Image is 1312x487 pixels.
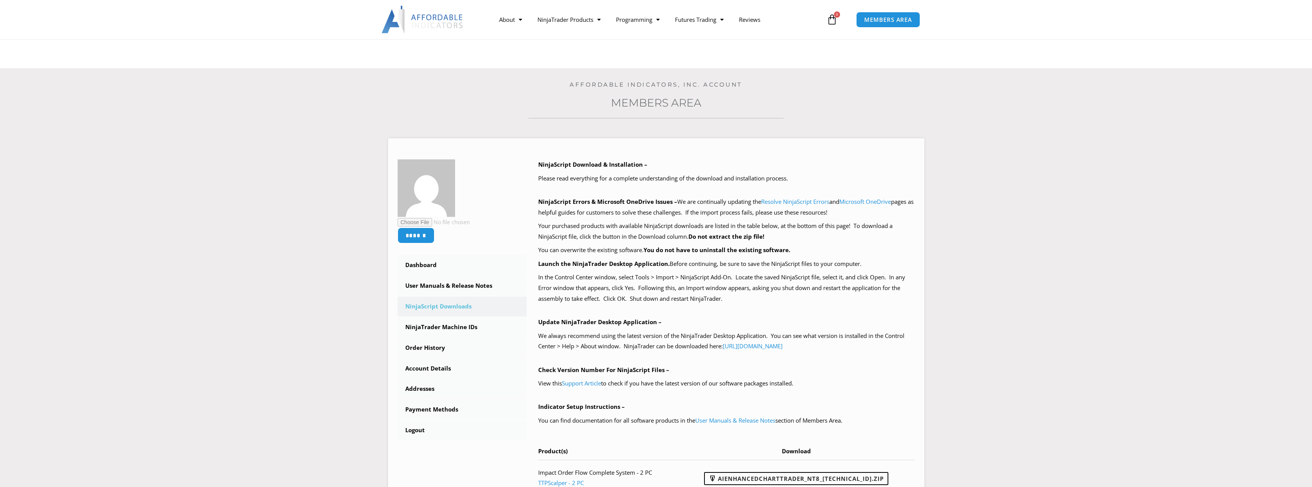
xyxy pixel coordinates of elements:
b: Indicator Setup Instructions – [538,403,625,410]
span: Product(s) [538,447,568,455]
b: Launch the NinjaTrader Desktop Application. [538,260,670,267]
a: Microsoft OneDrive [839,198,891,205]
span: MEMBERS AREA [864,17,912,23]
nav: Account pages [398,255,527,440]
p: You can overwrite the existing software. [538,245,915,256]
b: Update NinjaTrader Desktop Application – [538,318,662,326]
a: [URL][DOMAIN_NAME] [723,342,783,350]
a: TTPScalper - 2 PC [538,479,584,487]
a: Members Area [611,96,701,109]
a: User Manuals & Release Notes [695,416,775,424]
a: Resolve NinjaScript Errors [761,198,829,205]
a: MEMBERS AREA [856,12,920,28]
a: About [491,11,530,28]
a: NinjaScript Downloads [398,297,527,316]
a: 0 [815,8,849,31]
span: 0 [834,11,840,18]
a: NinjaTrader Machine IDs [398,317,527,337]
a: Futures Trading [667,11,731,28]
a: Affordable Indicators, Inc. Account [570,81,742,88]
a: AIEnhancedChartTrader_NT8_[TECHNICAL_ID].zip [704,472,888,485]
b: NinjaScript Errors & Microsoft OneDrive Issues – [538,198,677,205]
p: We always recommend using the latest version of the NinjaTrader Desktop Application. You can see ... [538,331,915,352]
a: Account Details [398,359,527,379]
a: NinjaTrader Products [530,11,608,28]
a: Reviews [731,11,768,28]
p: Please read everything for a complete understanding of the download and installation process. [538,173,915,184]
b: You do not have to uninstall the existing software. [644,246,790,254]
img: LogoAI | Affordable Indicators – NinjaTrader [382,6,464,33]
p: Your purchased products with available NinjaScript downloads are listed in the table below, at th... [538,221,915,242]
a: Dashboard [398,255,527,275]
a: Support Article [562,379,601,387]
b: NinjaScript Download & Installation – [538,161,647,168]
a: Order History [398,338,527,358]
p: View this to check if you have the latest version of our software packages installed. [538,378,915,389]
a: User Manuals & Release Notes [398,276,527,296]
b: Do not extract the zip file! [688,233,764,240]
p: In the Control Center window, select Tools > Import > NinjaScript Add-On. Locate the saved NinjaS... [538,272,915,304]
b: Check Version Number For NinjaScript Files – [538,366,669,374]
p: Before continuing, be sure to save the NinjaScript files to your computer. [538,259,915,269]
p: You can find documentation for all software products in the section of Members Area. [538,415,915,426]
a: Logout [398,420,527,440]
img: d689c2553ff66b85d3cc6808f8c02f9e322ce3bcbae64452d58cc15f3f34c02a [398,159,455,217]
a: Payment Methods [398,400,527,420]
a: Programming [608,11,667,28]
a: Addresses [398,379,527,399]
span: Download [782,447,811,455]
nav: Menu [491,11,825,28]
p: We are continually updating the and pages as helpful guides for customers to solve these challeng... [538,197,915,218]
